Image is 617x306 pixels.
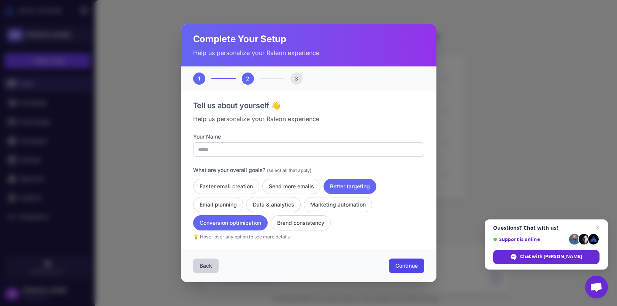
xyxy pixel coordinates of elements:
button: Marketing automation [304,197,372,212]
h3: Tell us about yourself 👋 [193,100,424,111]
button: Better targeting [324,179,376,194]
p: Help us personalize your Raleon experience [193,48,424,57]
span: Support is online [493,237,566,242]
button: Back [193,259,219,273]
h2: Complete Your Setup [193,33,424,45]
button: Faster email creation [193,179,259,194]
p: Help us personalize your Raleon experience [193,114,424,123]
div: 2 [242,73,254,85]
button: Email planning [193,197,243,212]
span: Questions? Chat with us! [493,225,600,231]
button: Send more emails [262,179,320,194]
div: 3 [290,73,303,85]
span: Chat with [PERSON_NAME] [520,253,582,260]
button: Conversion optimization [193,215,268,230]
span: Continue [395,262,418,270]
span: What are your overall goals? [193,167,265,173]
button: Continue [389,259,424,273]
label: Your Name [193,132,424,141]
a: Open chat [585,276,608,298]
span: (select all that apply) [267,167,311,173]
div: 1 [193,73,205,85]
p: 💡 Hover over any option to see more details [193,233,424,240]
button: Brand consistency [271,215,331,230]
span: Chat with [PERSON_NAME] [493,250,600,264]
button: Data & analytics [246,197,301,212]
